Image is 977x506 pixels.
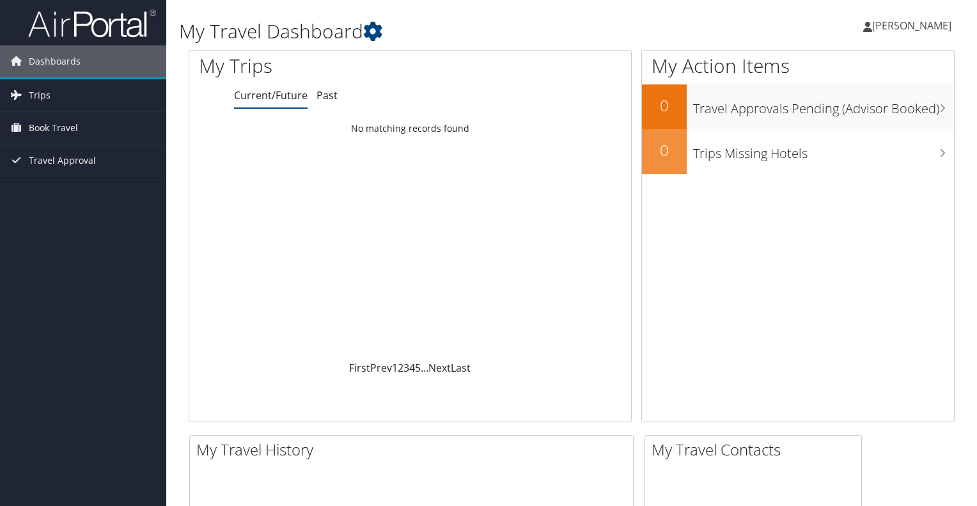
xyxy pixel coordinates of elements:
[29,145,96,177] span: Travel Approval
[863,6,964,45] a: [PERSON_NAME]
[642,129,954,174] a: 0Trips Missing Hotels
[317,88,338,102] a: Past
[642,52,954,79] h1: My Action Items
[693,93,954,118] h3: Travel Approvals Pending (Advisor Booked)
[872,19,951,33] span: [PERSON_NAME]
[234,88,308,102] a: Current/Future
[29,112,78,144] span: Book Travel
[196,439,633,461] h2: My Travel History
[642,139,687,161] h2: 0
[428,361,451,375] a: Next
[392,361,398,375] a: 1
[29,79,51,111] span: Trips
[642,95,687,116] h2: 0
[409,361,415,375] a: 4
[451,361,471,375] a: Last
[421,361,428,375] span: …
[179,18,703,45] h1: My Travel Dashboard
[370,361,392,375] a: Prev
[189,117,631,140] td: No matching records found
[403,361,409,375] a: 3
[652,439,861,461] h2: My Travel Contacts
[398,361,403,375] a: 2
[349,361,370,375] a: First
[29,45,81,77] span: Dashboards
[199,52,437,79] h1: My Trips
[642,84,954,129] a: 0Travel Approvals Pending (Advisor Booked)
[415,361,421,375] a: 5
[693,138,954,162] h3: Trips Missing Hotels
[28,8,156,38] img: airportal-logo.png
